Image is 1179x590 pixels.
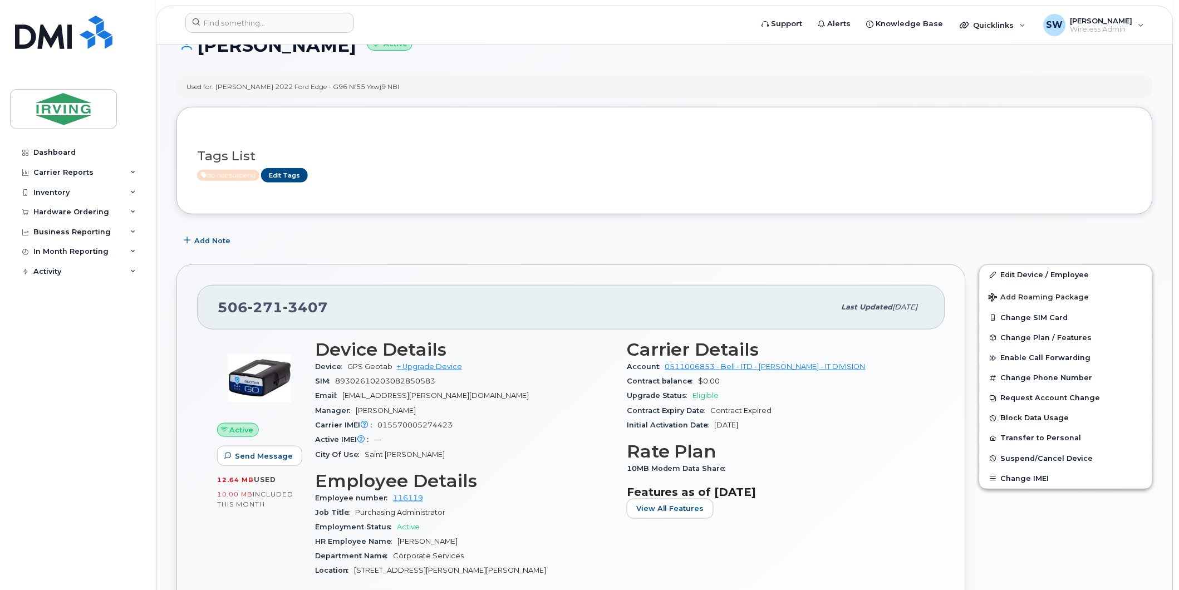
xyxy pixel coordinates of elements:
span: Employment Status [315,523,397,531]
span: Support [772,18,803,29]
span: Active IMEI [315,435,374,444]
span: SW [1047,18,1063,32]
span: Employee number [315,494,393,502]
h3: Tags List [197,149,1132,163]
span: [PERSON_NAME] [397,538,458,546]
span: Location [315,567,354,575]
button: Change Plan / Features [980,328,1152,348]
span: Contract balance [627,377,699,385]
span: Quicklinks [974,21,1014,29]
button: Suspend/Cancel Device [980,449,1152,469]
span: 271 [248,299,283,316]
a: Edit Device / Employee [980,265,1152,285]
h1: [PERSON_NAME] [176,36,1153,55]
span: Active [397,523,420,531]
span: Alerts [828,18,851,29]
span: Wireless Admin [1070,25,1133,34]
span: Email [315,391,342,400]
span: Contract Expired [711,406,772,415]
span: included this month [217,490,293,508]
button: View All Features [627,499,714,519]
span: [STREET_ADDRESS][PERSON_NAME][PERSON_NAME] [354,567,546,575]
span: Knowledge Base [876,18,944,29]
a: Alerts [810,13,859,35]
span: Enable Call Forwarding [1001,354,1091,362]
img: image20231002-3703462-1aj3rdm.jpeg [226,345,293,412]
span: Account [627,362,665,371]
span: Device [315,362,347,371]
a: 116119 [393,494,423,502]
h3: Carrier Details [627,340,925,360]
button: Enable Call Forwarding [980,348,1152,368]
h3: Device Details [315,340,613,360]
span: Eligible [693,391,719,400]
span: Contract Expiry Date [627,406,711,415]
span: Change Plan / Features [1001,333,1092,342]
span: Send Message [235,451,293,461]
span: Add Roaming Package [989,293,1089,303]
span: Suspend/Cancel Device [1001,454,1093,463]
span: 506 [218,299,328,316]
h3: Features as of [DATE] [627,485,925,499]
span: Purchasing Administrator [355,508,445,517]
span: [DATE] [893,303,918,311]
button: Transfer to Personal [980,428,1152,448]
a: Knowledge Base [859,13,951,35]
button: Send Message [217,446,302,466]
a: 0511006853 - Bell - ITD - [PERSON_NAME] - IT DIVISION [665,362,866,371]
span: 10.00 MB [217,490,253,498]
span: SIM [315,377,335,385]
div: Quicklinks [952,14,1034,36]
span: HR Employee Name [315,538,397,546]
span: Add Note [194,235,230,246]
span: 015570005274423 [377,421,453,429]
span: Active [197,170,259,181]
span: Saint [PERSON_NAME] [365,450,445,459]
span: Carrier IMEI [315,421,377,429]
button: Request Account Change [980,388,1152,408]
span: [PERSON_NAME] [356,406,416,415]
span: Last updated [842,303,893,311]
button: Change SIM Card [980,308,1152,328]
span: Active [230,425,254,435]
span: used [254,475,276,484]
button: Change IMEI [980,469,1152,489]
button: Change Phone Number [980,368,1152,388]
div: Used for: [PERSON_NAME] 2022 Ford Edge - G96 Nf55 Yxwj9 NBI [186,82,399,91]
a: Edit Tags [261,168,308,182]
span: $0.00 [699,377,720,385]
h3: Employee Details [315,471,613,491]
span: Department Name [315,552,393,560]
input: Find something... [185,13,354,33]
a: + Upgrade Device [397,362,462,371]
h3: Rate Plan [627,441,925,461]
span: [EMAIL_ADDRESS][PERSON_NAME][DOMAIN_NAME] [342,391,529,400]
span: Initial Activation Date [627,421,715,429]
span: 3407 [283,299,328,316]
div: Sherry Wood [1036,14,1152,36]
span: [PERSON_NAME] [1070,16,1133,25]
span: View All Features [636,503,704,514]
span: 10MB Modem Data Share [627,464,731,473]
span: Corporate Services [393,552,464,560]
span: Upgrade Status [627,391,693,400]
span: 12.64 MB [217,476,254,484]
span: 89302610203082850583 [335,377,435,385]
button: Add Roaming Package [980,285,1152,308]
span: GPS Geotab [347,362,392,371]
span: Manager [315,406,356,415]
span: [DATE] [715,421,739,429]
span: Job Title [315,508,355,517]
button: Block Data Usage [980,408,1152,428]
a: Support [754,13,810,35]
button: Add Note [176,231,240,251]
span: — [374,435,381,444]
span: City Of Use [315,450,365,459]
